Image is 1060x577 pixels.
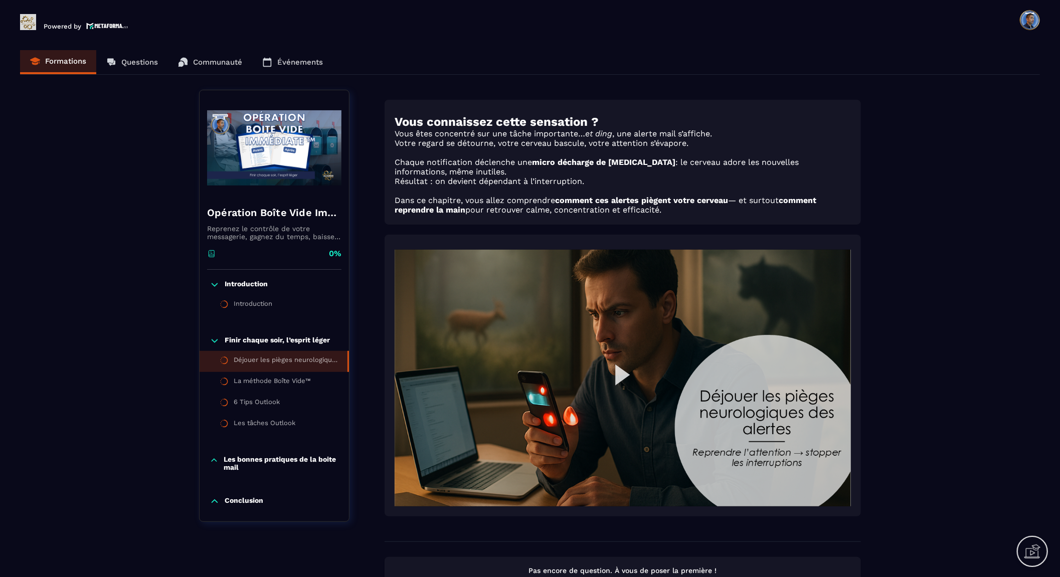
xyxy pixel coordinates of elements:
p: 0% [329,248,341,259]
p: Introduction [225,280,268,290]
em: et ding [585,129,612,138]
h4: Opération Boîte Vide Immédiate™ (OBI) [207,206,341,220]
img: logo [86,22,128,30]
strong: comment reprendre la main [395,196,816,215]
p: Pas encore de question. À vous de poser la première ! [394,566,852,575]
strong: Vous connaissez cette sensation ? [395,115,599,129]
div: Introduction [234,300,272,311]
p: Votre regard se détourne, votre cerveau bascule, votre attention s’évapore. [395,138,851,148]
p: Reprenez le contrôle de votre messagerie, gagnez du temps, baissez la charge mentale. Moins d’int... [207,225,341,241]
p: Conclusion [225,496,263,506]
p: Dans ce chapitre, vous allez comprendre — et surtout pour retrouver calme, concentration et effic... [395,196,851,215]
div: Les tâches Outlook [234,419,295,430]
p: Résultat : on devient dépendant à l’interruption. [395,176,851,186]
div: Déjouer les pièges neurologiques des alertes [234,356,337,367]
div: 6 Tips Outlook [234,398,280,409]
strong: micro décharge de [MEDICAL_DATA] [532,157,675,167]
p: Finir chaque soir, l’esprit léger [225,336,330,346]
p: Vous êtes concentré sur une tâche importante… , une alerte mail s’affiche. [395,129,851,138]
p: Powered by [44,23,81,30]
img: banner [207,98,341,198]
img: logo-branding [20,14,36,30]
img: thumbnail [395,250,851,506]
div: La méthode Boîte Vide™ [234,377,311,388]
p: Les bonnes pratiques de la boite mail [224,455,339,471]
strong: comment ces alertes piègent votre cerveau [555,196,728,205]
p: Chaque notification déclenche une : le cerveau adore les nouvelles informations, même inutiles. [395,157,851,176]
